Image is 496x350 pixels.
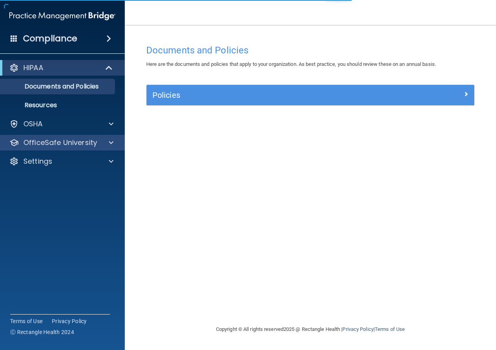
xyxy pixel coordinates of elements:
[152,91,386,99] h5: Policies
[146,45,475,55] h4: Documents and Policies
[23,157,52,166] p: Settings
[9,138,113,147] a: OfficeSafe University
[375,326,405,332] a: Terms of Use
[5,83,112,90] p: Documents and Policies
[23,119,43,129] p: OSHA
[23,138,97,147] p: OfficeSafe University
[10,317,43,325] a: Terms of Use
[168,317,453,342] div: Copyright © All rights reserved 2025 @ Rectangle Health | |
[152,89,468,101] a: Policies
[23,63,43,72] p: HIPAA
[23,33,77,44] h4: Compliance
[9,63,113,72] a: HIPAA
[342,326,373,332] a: Privacy Policy
[9,8,115,24] img: PMB logo
[10,328,74,336] span: Ⓒ Rectangle Health 2024
[5,101,112,109] p: Resources
[146,61,436,67] span: Here are the documents and policies that apply to your organization. As best practice, you should...
[9,157,113,166] a: Settings
[52,317,87,325] a: Privacy Policy
[9,119,113,129] a: OSHA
